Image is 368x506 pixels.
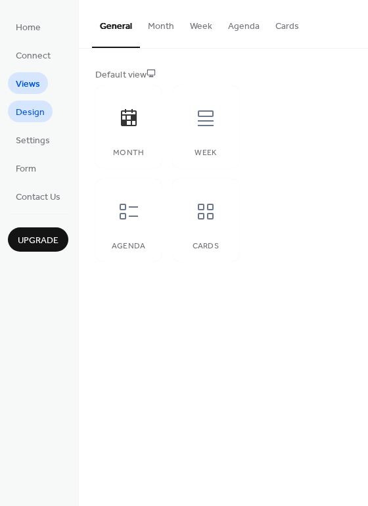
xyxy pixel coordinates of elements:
span: Connect [16,49,51,63]
button: Upgrade [8,227,68,252]
span: Home [16,21,41,35]
div: Cards [185,242,225,251]
div: Week [185,149,225,158]
span: Contact Us [16,191,60,204]
span: Views [16,78,40,91]
a: Connect [8,44,58,66]
span: Form [16,162,36,176]
span: Settings [16,134,50,148]
a: Views [8,72,48,94]
a: Form [8,157,44,179]
div: Default view [95,68,349,82]
a: Contact Us [8,185,68,207]
a: Design [8,101,53,122]
div: Agenda [108,242,149,251]
span: Design [16,106,45,120]
a: Home [8,16,49,37]
a: Settings [8,129,58,150]
div: Month [108,149,149,158]
span: Upgrade [18,234,58,248]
